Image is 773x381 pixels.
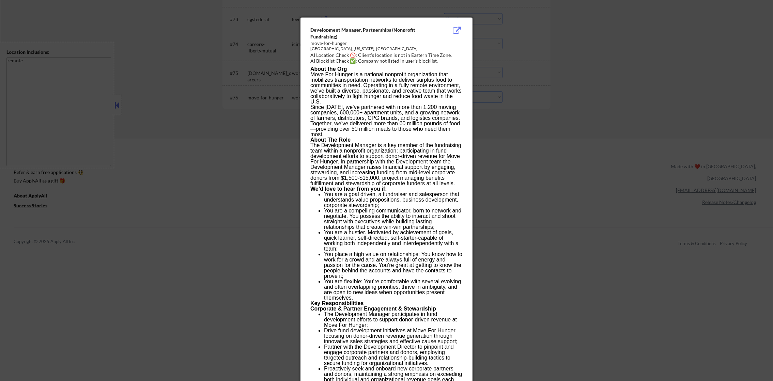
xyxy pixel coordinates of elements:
div: AI Location Check 🚫: Client's location is not in Eastern Time Zone. [310,52,465,59]
div: move-for-hunger [310,40,428,47]
div: [GEOGRAPHIC_DATA], [US_STATE], [GEOGRAPHIC_DATA] [310,46,428,52]
li: You place a high value on relationships: You know how to work for a crowd and are always full of ... [324,252,462,279]
li: The Development Manager participates in fund development efforts to support donor-driven revenue ... [324,312,462,328]
strong: Corporate & Partner Engagement & Stewardship [310,306,436,312]
div: Development Manager, Partnerships (Nonprofit Fundraising) [310,27,428,40]
li: You are flexible: You’re comfortable with several evolving and often overlapping priorities, thri... [324,279,462,301]
li: Partner with the Development Director to pinpoint and engage corporate partners and donors, emplo... [324,344,462,366]
p: The Development Manager is a key member of the fundraising team within a nonprofit organization; ... [310,143,462,186]
strong: Key Responsibilities [310,300,364,306]
strong: About The Role [310,137,351,143]
li: You are a hustler. Motivated by achievement of goals, quick learner, self-directed, self-starter-... [324,230,462,252]
p: Move For Hunger is a national nonprofit organization that mobilizes transportation networks to de... [310,72,462,105]
li: You are a goal driven, a fundraiser and salesperson that understands value propositions, business... [324,192,462,208]
li: You are a compelling communicator, born to network and negotiate. You possess the ability to inte... [324,208,462,230]
li: Drive fund development initiatives at Move For Hunger, focusing on donor-driven revenue generatio... [324,328,462,344]
div: AI Blocklist Check ✅: Company not listed in user's blocklist. [310,58,465,64]
p: Since [DATE], we’ve partnered with more than 1,200 moving companies, 600,000+ apartment units, an... [310,105,462,137]
strong: About the Org [310,66,347,72]
strong: We’d love to hear from you if: [310,186,387,192]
